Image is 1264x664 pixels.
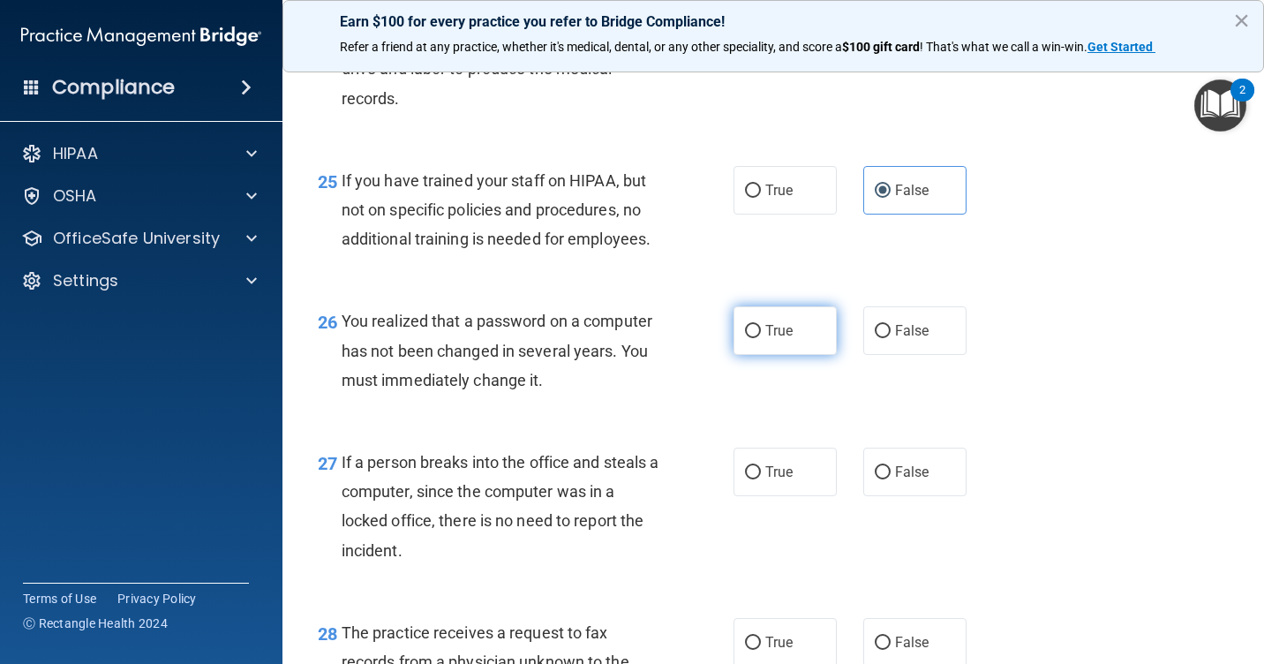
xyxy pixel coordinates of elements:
span: If a person breaks into the office and steals a computer, since the computer was in a locked offi... [342,453,659,560]
input: True [745,466,761,479]
a: Settings [21,270,257,291]
a: OSHA [21,185,257,207]
strong: $100 gift card [842,40,920,54]
span: 27 [318,453,337,474]
span: False [895,464,929,480]
span: False [895,182,929,199]
input: False [875,185,891,198]
a: Terms of Use [23,590,96,607]
span: Ⓒ Rectangle Health 2024 [23,615,168,632]
span: True [765,464,793,480]
input: False [875,637,891,650]
p: OSHA [53,185,97,207]
input: True [745,185,761,198]
div: 2 [1239,90,1245,113]
input: True [745,637,761,650]
span: True [765,182,793,199]
span: False [895,322,929,339]
button: Close [1233,6,1250,34]
span: ! That's what we call a win-win. [920,40,1087,54]
a: OfficeSafe University [21,228,257,249]
img: PMB logo [21,19,261,54]
input: False [875,466,891,479]
p: HIPAA [53,143,98,164]
strong: Get Started [1087,40,1153,54]
span: Refer a friend at any practice, whether it's medical, dental, or any other speciality, and score a [340,40,842,54]
span: 28 [318,623,337,645]
a: HIPAA [21,143,257,164]
p: Settings [53,270,118,291]
p: Earn $100 for every practice you refer to Bridge Compliance! [340,13,1207,30]
span: True [765,322,793,339]
span: True [765,634,793,651]
a: Get Started [1087,40,1155,54]
h4: Compliance [52,75,175,100]
button: Open Resource Center, 2 new notifications [1194,79,1246,132]
span: 26 [318,312,337,333]
span: 25 [318,171,337,192]
span: You realized that a password on a computer has not been changed in several years. You must immedi... [342,312,652,389]
p: OfficeSafe University [53,228,220,249]
input: False [875,325,891,338]
input: True [745,325,761,338]
span: False [895,634,929,651]
span: If you have trained your staff on HIPAA, but not on specific policies and procedures, no addition... [342,171,651,248]
a: Privacy Policy [117,590,197,607]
